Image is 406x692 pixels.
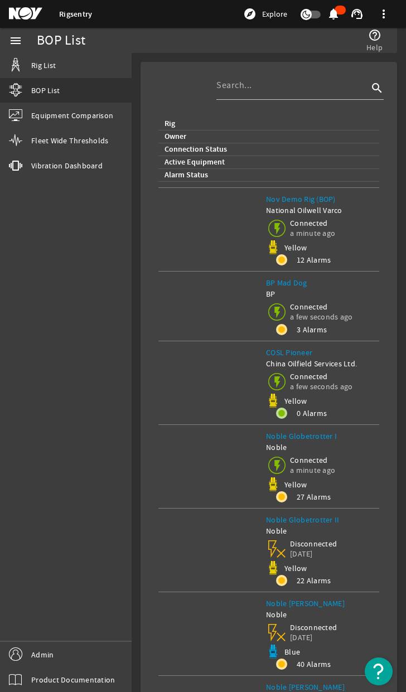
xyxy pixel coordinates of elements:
img: Yellowpod.svg [266,561,280,575]
span: 3 Alarms [297,324,327,335]
span: Fleet Wide Thresholds [31,135,108,146]
div: Owner [165,130,186,143]
div: Connection Status [165,143,227,156]
span: Connected [290,455,337,465]
div: Noble [163,442,375,453]
a: BP Mad Dog [266,277,307,288]
a: Rigsentry [59,9,92,20]
span: Disconnected [290,622,337,632]
div: BOP List [37,35,85,46]
span: 40 Alarms [297,659,331,670]
button: Open Resource Center [365,657,393,685]
span: a few seconds ago [290,381,352,391]
mat-icon: vibration [9,159,22,172]
div: Owner [163,130,370,143]
mat-icon: menu [9,34,22,47]
span: Yellow [284,243,307,253]
a: Noble Globetrotter II [266,514,339,525]
span: Vibration Dashboard [31,160,103,171]
span: 12 Alarms [297,254,331,265]
div: Noble [163,525,375,536]
button: Explore [239,5,292,23]
div: Alarm Status [165,169,208,181]
img: Yellowpod.svg [266,477,280,491]
div: Rig [163,118,370,130]
span: 0 Alarms [297,408,327,419]
span: a minute ago [290,465,337,475]
span: Yellow [284,480,307,490]
span: Connected [290,302,352,312]
span: Connected [290,218,337,228]
a: Noble [PERSON_NAME] [266,598,345,609]
img: Bluepod.svg [266,645,280,659]
span: Explore [262,8,287,20]
div: Active Equipment [165,156,225,168]
div: Rig [165,118,175,130]
span: a minute ago [290,228,337,238]
span: Admin [31,649,54,660]
span: a few seconds ago [290,312,352,322]
span: Yellow [284,396,307,406]
mat-icon: support_agent [350,7,364,21]
input: Search... [216,79,368,92]
span: Connected [290,371,352,381]
i: search [370,81,384,95]
a: Nov Demo Rig (BOP) [266,193,336,205]
mat-icon: explore [243,7,257,21]
img: Yellowpod.svg [266,240,280,254]
a: COSL Pioneer [266,347,312,358]
span: [DATE] [290,632,337,642]
span: Disconnected [290,539,337,549]
span: [DATE] [290,549,337,559]
div: China Oilfield Services Ltd. [163,358,375,369]
div: National Oilwell Varco [163,205,375,216]
div: Noble [163,609,375,620]
button: more_vert [370,1,397,27]
span: 22 Alarms [297,575,331,586]
span: Blue [284,647,300,657]
span: Help [366,42,383,53]
span: Product Documentation [31,674,115,685]
mat-icon: notifications [327,7,340,21]
span: Equipment Comparison [31,110,113,121]
a: Noble Globetrotter I [266,430,337,442]
span: Yellow [284,563,307,573]
span: 27 Alarms [297,491,331,502]
div: BP [163,288,375,299]
img: Yellowpod.svg [266,394,280,408]
span: BOP List [31,85,60,96]
span: Rig List [31,60,56,71]
mat-icon: help_outline [368,28,381,42]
